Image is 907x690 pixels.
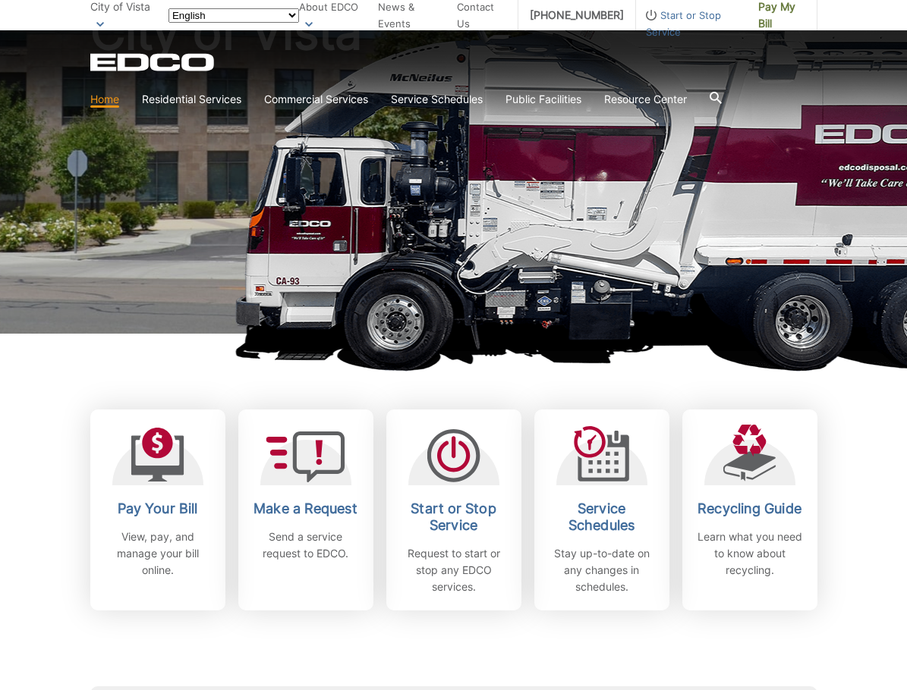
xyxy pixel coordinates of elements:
h1: City of Vista [90,8,817,340]
h2: Start or Stop Service [398,500,510,534]
a: Commercial Services [264,91,368,108]
a: Residential Services [142,91,241,108]
a: Service Schedules Stay up-to-date on any changes in schedules. [534,409,669,610]
a: Public Facilities [505,91,581,108]
a: EDCD logo. Return to the homepage. [90,53,216,71]
a: Pay Your Bill View, pay, and manage your bill online. [90,409,225,610]
a: Resource Center [604,91,687,108]
a: Service Schedules [391,91,483,108]
h2: Make a Request [250,500,362,517]
p: Learn what you need to know about recycling. [694,528,806,579]
h2: Recycling Guide [694,500,806,517]
a: Recycling Guide Learn what you need to know about recycling. [682,409,817,610]
p: View, pay, and manage your bill online. [102,528,214,579]
h2: Service Schedules [546,500,658,534]
p: Request to start or stop any EDCO services. [398,545,510,595]
a: Make a Request Send a service request to EDCO. [238,409,373,610]
h2: Pay Your Bill [102,500,214,517]
p: Stay up-to-date on any changes in schedules. [546,545,658,595]
a: Home [90,91,119,108]
select: Select a language [168,8,299,23]
p: Send a service request to EDCO. [250,528,362,562]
